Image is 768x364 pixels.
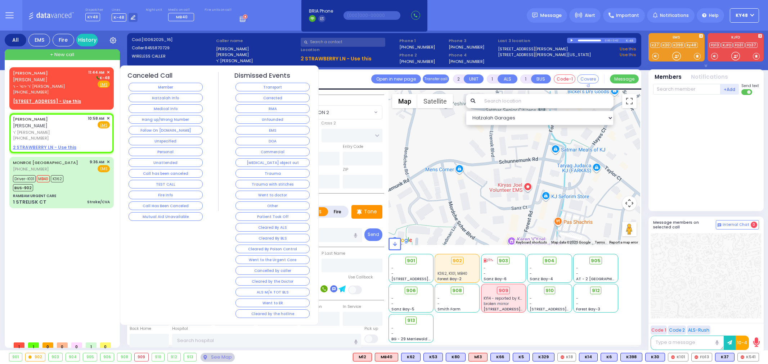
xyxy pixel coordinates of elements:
button: Show satellite imagery [417,94,453,108]
span: - [530,265,532,271]
input: Search location [480,94,613,108]
button: Went to ER [235,299,310,307]
div: / [611,36,612,45]
label: Medic on call [168,8,196,12]
span: - [576,301,578,306]
span: 906 [406,287,416,294]
span: Forest Bay-2 [437,276,462,282]
input: Search a contact [301,38,385,47]
u: 2 STRAWBERRY LN - Use this [13,144,76,150]
label: In Service [343,304,361,310]
div: K6 [601,353,617,361]
button: Mutual Aid Unavailable [129,212,203,221]
button: Fire Info [129,191,203,199]
div: BLS [513,353,530,361]
div: 903 [49,353,62,361]
div: 11% [484,258,493,263]
div: BLS [579,353,598,361]
button: Cleared by the Doctor [235,277,310,286]
label: ZIP [343,167,348,173]
span: ר' ירמי' - ר' [PERSON_NAME] [13,83,86,90]
a: FD37 [745,42,758,48]
h4: Canceled Call [127,72,172,79]
button: Hatzalah Info [129,94,203,102]
button: Hang up/Wrong Number [129,115,203,124]
div: K5 [513,353,530,361]
span: KY48 [736,12,748,19]
span: 0 [71,342,82,348]
div: K37 [715,353,735,361]
label: [PHONE_NUMBER] [399,44,435,50]
div: EMS [28,34,50,46]
span: 11:44 AM [88,70,104,75]
span: - [391,265,394,271]
a: [PERSON_NAME] [13,116,48,122]
span: Internal Chat [723,222,749,227]
span: K-48 [112,13,126,22]
a: K398 [672,42,684,48]
button: Toggle fullscreen view [622,94,637,108]
div: ALS [468,353,488,361]
input: (000)000-00000 [343,11,400,20]
span: K362, K101, MB40 [437,271,467,276]
div: BLS [490,353,510,361]
a: ky48 [685,42,698,48]
div: BLS [446,353,466,361]
u: EMS [100,82,108,87]
label: Night unit [146,8,162,12]
span: 912 [592,287,600,294]
label: Use Callback [348,274,373,280]
span: Notifications [660,12,689,19]
button: Other [235,201,310,210]
div: 1 STRELISK CT [13,199,46,206]
label: Fire units on call [205,8,232,12]
span: 903 [499,257,508,264]
div: K80 [446,353,466,361]
button: Members [655,73,682,81]
span: - [530,301,532,306]
img: red-radio-icon.svg [561,355,564,359]
h5: Message members on selected call [653,220,716,229]
label: WIRELESS CALLER [132,53,214,59]
label: [PHONE_NUMBER] [399,59,435,64]
button: UNIT [464,74,484,83]
button: Commercial [235,147,310,156]
label: [PHONE_NUMBER] [449,44,484,50]
span: SECTION 2 [301,106,372,119]
div: BLS [715,353,735,361]
label: Fire [328,207,348,216]
span: ✕ [107,115,110,122]
button: BUS [531,74,551,83]
div: BLS [601,353,617,361]
span: 9:36 AM [90,159,104,165]
div: FD13 [691,353,712,361]
button: Corrected [235,94,310,102]
span: Message [540,12,562,19]
div: 908 [117,353,131,361]
button: Medical Info [129,104,203,113]
span: 0 [100,342,111,348]
span: Phone 4 [449,52,495,58]
span: SECTION 2 [300,105,382,119]
a: FD13 [709,42,720,48]
button: Follow On [DOMAIN_NAME] [129,126,203,135]
button: Trauma [235,169,310,178]
a: Use this [620,46,636,52]
a: History [76,34,98,46]
span: Important [616,12,639,19]
span: 913 [407,317,415,324]
span: 0 [42,342,53,348]
div: 912 [168,353,180,361]
div: K14 [579,353,598,361]
label: Back Home [130,326,151,332]
span: 8455870729 [145,45,170,51]
button: Patient Took Off [235,212,310,221]
span: - [437,296,440,301]
button: ALS-Rush [687,326,710,335]
span: MB40 [37,175,50,182]
div: K-48 [626,38,636,43]
img: red-radio-icon.svg [671,355,675,359]
div: K62 [401,353,421,361]
span: Phone 1 [399,38,446,44]
button: Cleared By ALS [235,223,310,232]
